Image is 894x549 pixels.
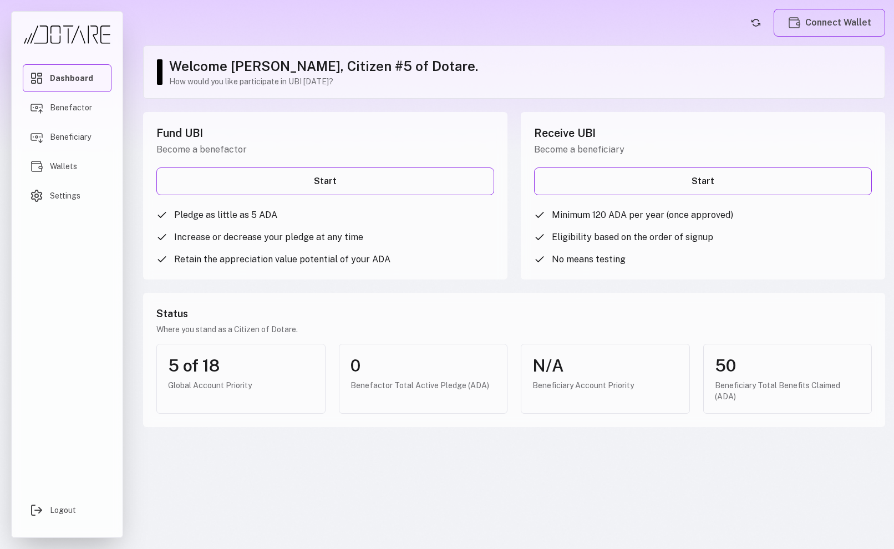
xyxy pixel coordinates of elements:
p: Where you stand as a Citizen of Dotare. [156,324,872,335]
span: Dashboard [50,73,93,84]
p: Become a beneficiary [534,143,872,156]
span: No means testing [552,253,626,266]
span: Increase or decrease your pledge at any time [174,231,363,244]
img: Wallets [788,16,801,29]
h3: Status [156,306,872,322]
img: Benefactor [30,101,43,114]
div: Global Account Priority [168,380,314,391]
span: Wallets [50,161,77,172]
span: Eligibility based on the order of signup [552,231,713,244]
span: Logout [50,505,76,516]
span: Retain the appreciation value potential of your ADA [174,253,390,266]
button: Connect Wallet [774,9,885,37]
div: Beneficiary Account Priority [532,380,678,391]
span: Pledge as little as 5 ADA [174,209,277,222]
img: Beneficiary [30,130,43,144]
div: 0 [351,355,496,375]
button: Refresh account status [747,14,765,32]
div: Benefactor Total Active Pledge (ADA) [351,380,496,391]
a: Start [156,167,494,195]
h1: Welcome [PERSON_NAME], Citizen #5 of Dotare. [169,57,873,75]
a: Start [534,167,872,195]
span: Settings [50,190,80,201]
span: Benefactor [50,102,92,113]
h2: Receive UBI [534,125,872,141]
span: Minimum 120 ADA per year (once approved) [552,209,733,222]
span: Beneficiary [50,131,91,143]
h2: Fund UBI [156,125,494,141]
div: N/A [532,355,678,375]
div: 50 [715,355,861,375]
div: 5 of 18 [168,355,314,375]
img: Dotare Logo [23,25,111,44]
img: Wallets [30,160,43,173]
p: How would you like participate in UBI [DATE]? [169,76,873,87]
p: Become a benefactor [156,143,494,156]
div: Beneficiary Total Benefits Claimed (ADA) [715,380,861,402]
